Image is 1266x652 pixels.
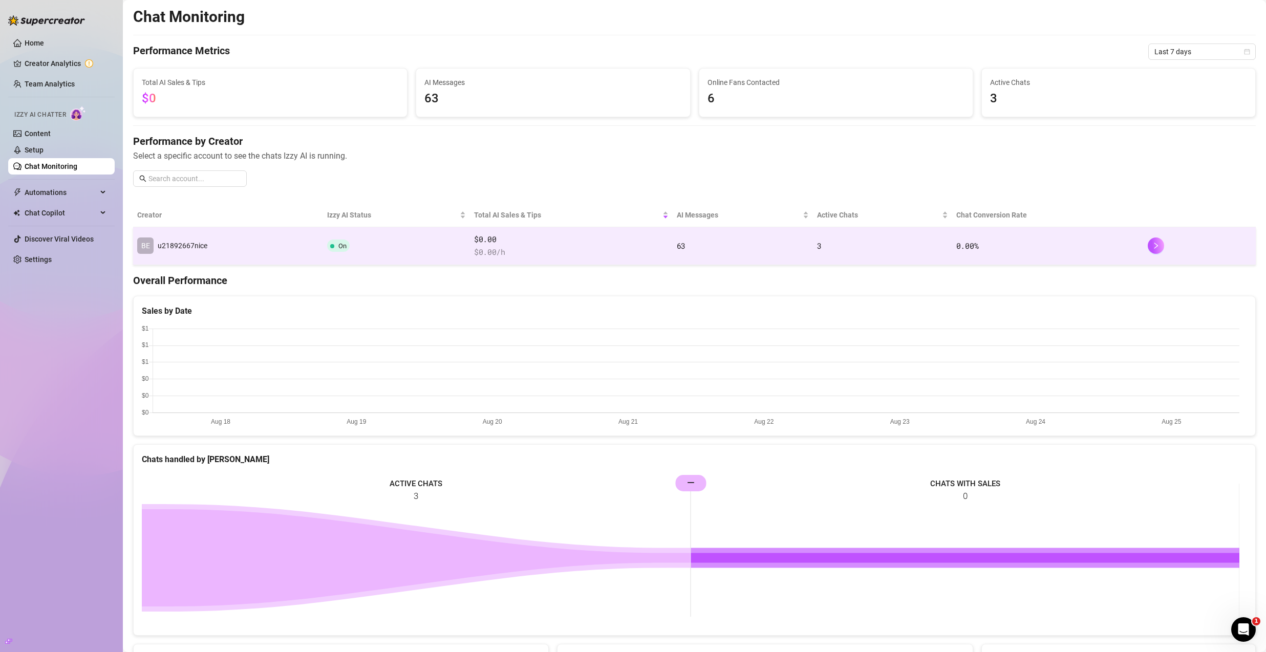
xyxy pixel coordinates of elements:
[13,188,22,197] span: thunderbolt
[1148,237,1164,254] button: right
[1252,617,1260,625] span: 1
[338,242,347,250] span: On
[1244,49,1250,55] span: calendar
[5,638,12,645] span: build
[817,209,940,221] span: Active Chats
[817,241,822,251] span: 3
[25,205,97,221] span: Chat Copilot
[474,209,660,221] span: Total AI Sales & Tips
[956,241,979,251] span: 0.00 %
[25,235,94,243] a: Discover Viral Videos
[990,89,1247,108] span: 3
[474,246,669,258] span: $ 0.00 /h
[133,134,1256,148] h4: Performance by Creator
[133,7,245,27] h2: Chat Monitoring
[1152,242,1160,249] span: right
[133,203,323,227] th: Creator
[141,240,150,251] span: BE
[25,55,106,72] a: Creator Analytics exclamation-circle
[707,77,964,88] span: Online Fans Contacted
[470,203,673,227] th: Total AI Sales & Tips
[25,80,75,88] a: Team Analytics
[25,146,44,154] a: Setup
[25,184,97,201] span: Automations
[148,173,241,184] input: Search account...
[323,203,469,227] th: Izzy AI Status
[25,39,44,47] a: Home
[133,44,230,60] h4: Performance Metrics
[142,305,1247,317] div: Sales by Date
[813,203,952,227] th: Active Chats
[424,89,681,108] span: 63
[474,233,669,246] span: $0.00
[139,175,146,182] span: search
[25,162,77,170] a: Chat Monitoring
[1231,617,1256,642] iframe: Intercom live chat
[327,209,457,221] span: Izzy AI Status
[13,209,20,216] img: Chat Copilot
[70,106,86,121] img: AI Chatter
[1154,44,1250,59] span: Last 7 days
[424,77,681,88] span: AI Messages
[25,255,52,264] a: Settings
[707,89,964,108] span: 6
[14,110,66,120] span: Izzy AI Chatter
[142,77,399,88] span: Total AI Sales & Tips
[677,209,801,221] span: AI Messages
[158,242,207,250] span: u21892667nice
[673,203,813,227] th: AI Messages
[677,241,685,251] span: 63
[142,91,156,105] span: $0
[133,149,1256,162] span: Select a specific account to see the chats Izzy AI is running.
[142,453,1247,466] div: Chats handled by [PERSON_NAME]
[952,203,1144,227] th: Chat Conversion Rate
[133,273,1256,288] h4: Overall Performance
[25,129,51,138] a: Content
[8,15,85,26] img: logo-BBDzfeDw.svg
[990,77,1247,88] span: Active Chats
